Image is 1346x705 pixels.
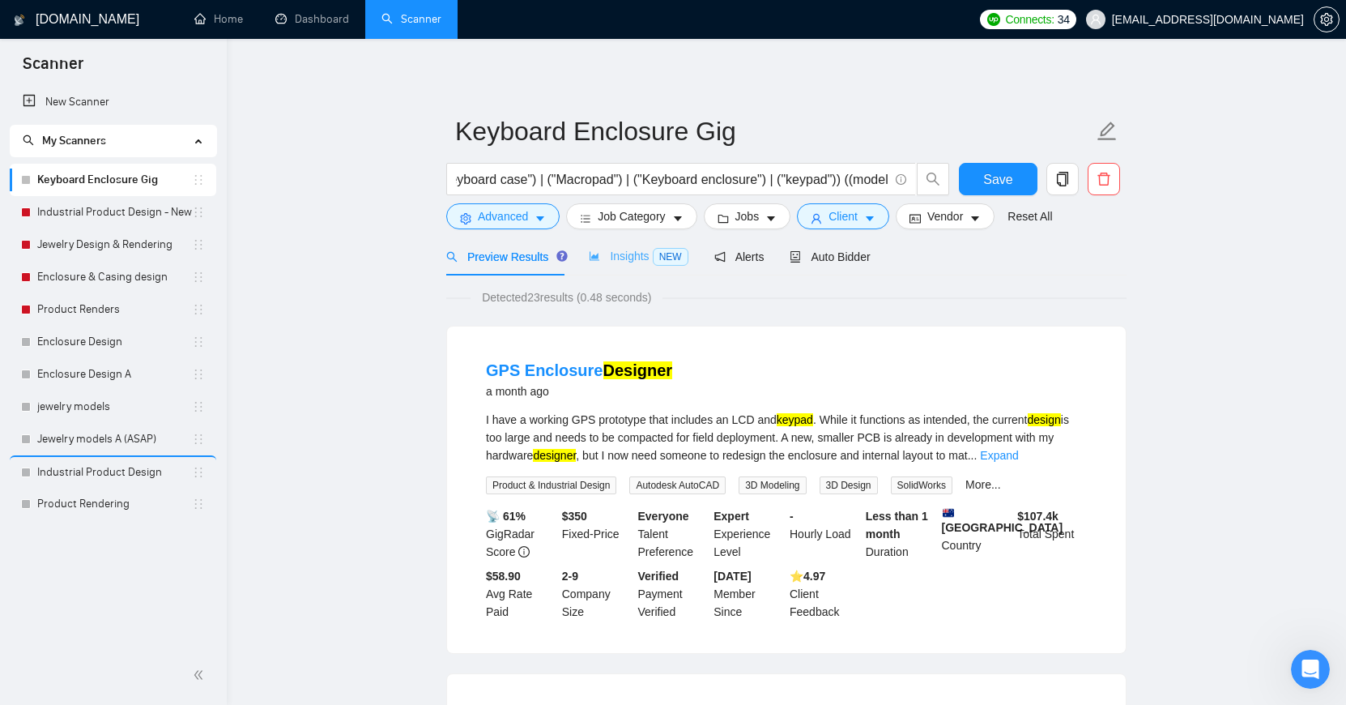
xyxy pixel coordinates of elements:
span: Preview Results [446,250,563,263]
span: user [811,212,822,224]
span: Save [983,169,1012,190]
a: Expand [980,449,1018,462]
button: userClientcaret-down [797,203,889,229]
span: Advanced [478,207,528,225]
a: homeHome [194,12,243,26]
span: double-left [193,667,209,683]
li: Industrial Product Design [10,455,216,488]
span: holder [192,368,205,381]
span: Auto Bidder [790,250,870,263]
span: holder [192,238,205,251]
img: 🇦🇺 [943,507,954,519]
span: Alerts [714,250,765,263]
button: setting [1314,6,1340,32]
span: info-circle [896,174,906,185]
a: Keyboard Enclosure Gig [37,164,192,196]
b: 2-9 [562,570,578,583]
a: More... [965,478,1001,491]
li: Product Rendering [10,488,216,520]
a: searchScanner [381,12,441,26]
span: My Scanners [42,134,106,147]
span: caret-down [535,212,546,224]
span: caret-down [969,212,981,224]
button: copy [1046,163,1079,195]
button: delete [1088,163,1120,195]
b: Expert [713,510,749,523]
mark: designer [533,449,576,462]
a: jewelry models [37,391,192,423]
div: Member Since [710,567,786,621]
span: caret-down [672,212,684,224]
span: info-circle [518,546,530,558]
span: Connects: [1005,11,1054,28]
span: Product & Industrial Design [486,476,616,494]
a: Enclosure Design [37,326,192,358]
button: barsJob Categorycaret-down [566,203,696,229]
div: Company Size [559,567,635,621]
div: Client Feedback [786,567,863,621]
span: setting [1314,13,1339,26]
li: New Scanner [10,86,216,118]
span: robot [790,251,801,263]
mark: Designer [603,361,673,379]
span: Autodesk AutoCAD [629,476,726,494]
input: Search Freelance Jobs... [456,169,888,190]
li: Enclosure Design A [10,358,216,391]
a: Product Renders [37,293,192,326]
div: GigRadar Score [483,507,559,561]
span: holder [192,271,205,284]
div: a month ago [486,382,672,401]
span: holder [192,400,205,413]
li: Enclosure Design [10,326,216,358]
span: Insights [589,250,688,263]
span: user [1090,14,1101,25]
span: Detected 23 results (0.48 seconds) [471,288,662,306]
li: Product Renders [10,293,216,326]
b: $ 350 [562,510,587,523]
span: 3D Modeling [739,476,806,494]
span: area-chart [589,250,600,262]
a: dashboardDashboard [275,12,349,26]
span: NEW [653,248,688,266]
span: Client [828,207,858,225]
span: search [23,135,34,146]
b: - [790,510,794,523]
b: Everyone [638,510,689,523]
li: Industrial Product Design - New [10,196,216,229]
div: Experience Level [710,507,786,561]
span: holder [192,433,205,446]
a: GPS EnclosureDesigner [486,361,672,379]
span: Scanner [10,52,96,86]
a: Jewelry models A (ASAP) [37,423,192,455]
li: Keyboard Enclosure Gig [10,164,216,196]
span: holder [192,303,205,316]
b: 📡 61% [486,510,526,523]
a: Industrial Product Design [37,456,192,489]
div: Hourly Load [786,507,863,561]
span: holder [192,466,205,479]
li: Jewelry Design & Rendering [10,229,216,261]
button: idcardVendorcaret-down [896,203,995,229]
span: caret-down [864,212,875,224]
button: Save [959,163,1037,195]
b: Verified [638,570,679,583]
span: search [918,172,948,186]
span: notification [714,251,726,263]
a: Enclosure & Casing design [37,261,192,293]
button: settingAdvancedcaret-down [446,203,560,229]
b: [DATE] [713,570,751,583]
span: 3D Design [820,476,878,494]
div: Fixed-Price [559,507,635,561]
span: Jobs [735,207,760,225]
span: caret-down [765,212,777,224]
span: My Scanners [23,134,106,147]
span: ... [968,449,978,462]
span: setting [460,212,471,224]
div: Country [939,507,1015,561]
div: Talent Preference [635,507,711,561]
li: Jewelry models A (ASAP) [10,423,216,455]
span: holder [192,173,205,186]
button: folderJobscaret-down [704,203,791,229]
b: $58.90 [486,570,521,583]
a: Industrial Product Design - New [37,196,192,229]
